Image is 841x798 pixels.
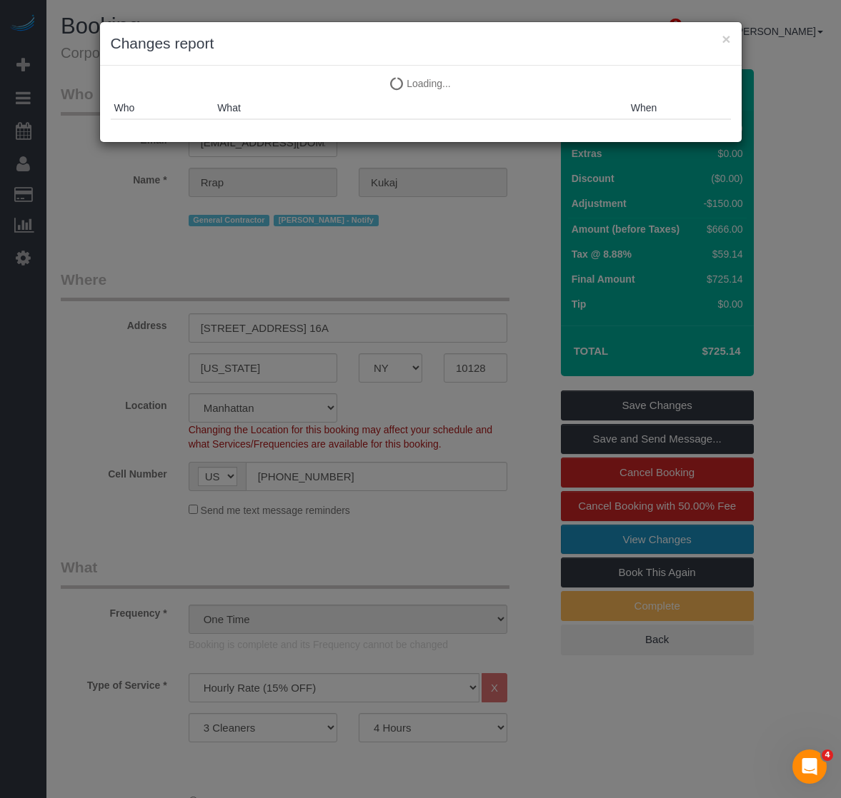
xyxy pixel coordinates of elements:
th: Who [111,97,214,119]
span: 4 [822,749,833,761]
h3: Changes report [111,33,731,54]
th: When [627,97,731,119]
sui-modal: Changes report [100,22,742,142]
iframe: Intercom live chat [792,749,827,784]
button: × [722,31,730,46]
th: What [214,97,627,119]
p: Loading... [111,76,731,91]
